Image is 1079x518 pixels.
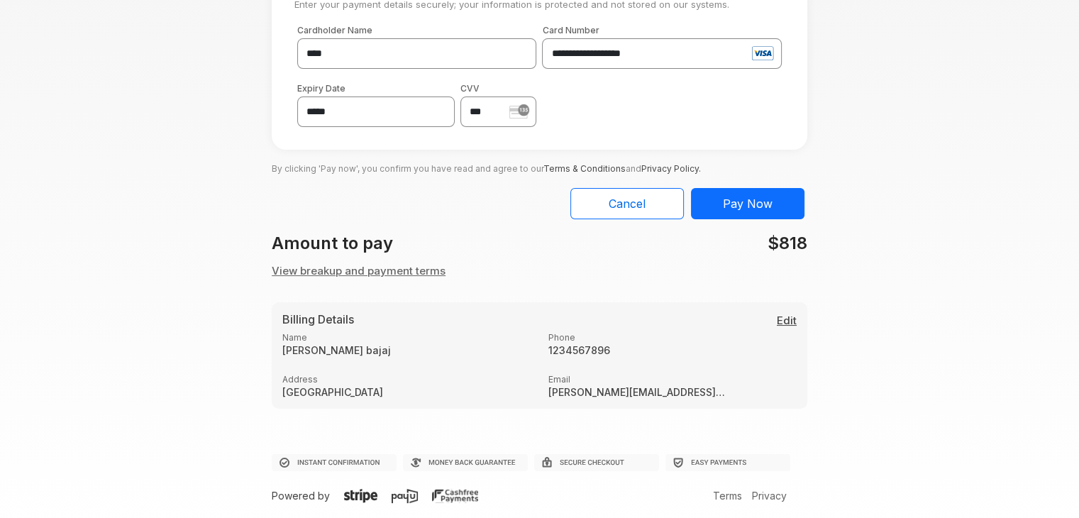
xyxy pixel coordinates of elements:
[548,332,796,343] label: Phone
[548,374,796,385] label: Email
[539,231,815,256] div: $818
[282,332,531,343] label: Name
[282,313,797,326] h5: Billing Details
[542,25,781,35] label: Card Number
[777,313,797,329] button: Edit
[509,104,529,118] img: stripe
[691,188,804,219] button: Pay Now
[297,25,536,35] label: Cardholder Name
[282,386,531,398] strong: [GEOGRAPHIC_DATA]
[548,344,796,356] strong: 1234567896
[272,150,807,177] p: By clicking 'Pay now', you confirm you have read and agree to our and
[709,490,746,502] a: Terms
[432,489,478,503] img: cashfree
[263,231,539,256] div: Amount to pay
[641,163,701,174] a: Privacy Policy.
[543,163,626,174] a: Terms & Conditions
[272,488,521,503] p: Powered by
[748,490,790,502] a: Privacy
[570,188,684,219] button: Cancel
[272,263,446,280] button: View breakup and payment terms
[297,83,455,94] label: Expiry Date
[392,489,418,503] img: payu
[282,374,531,385] label: Address
[282,344,531,356] strong: [PERSON_NAME] bajaj
[460,83,536,94] label: CVV
[751,43,775,64] img: visa
[344,489,377,503] img: stripe
[548,386,727,398] strong: [PERSON_NAME][EMAIL_ADDRESS][DOMAIN_NAME]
